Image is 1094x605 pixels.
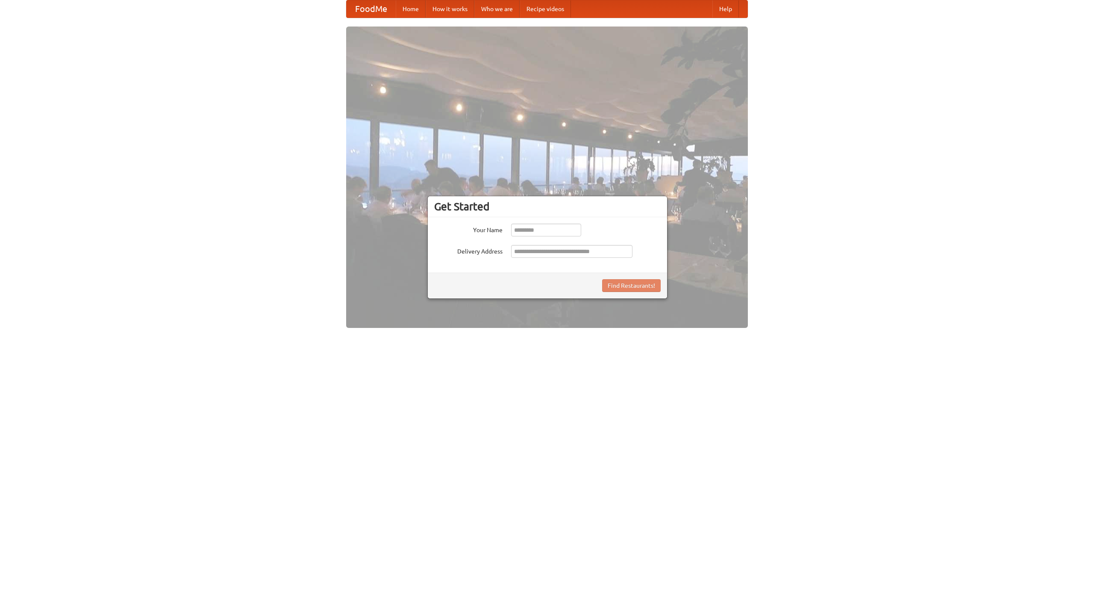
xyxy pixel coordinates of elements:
a: Home [396,0,426,18]
a: Who we are [474,0,520,18]
label: Delivery Address [434,245,503,256]
label: Your Name [434,224,503,234]
a: How it works [426,0,474,18]
a: Help [712,0,739,18]
a: FoodMe [347,0,396,18]
a: Recipe videos [520,0,571,18]
h3: Get Started [434,200,661,213]
button: Find Restaurants! [602,279,661,292]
